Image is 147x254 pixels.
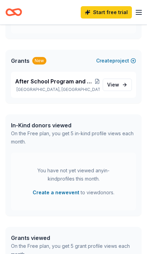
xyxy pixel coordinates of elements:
[33,188,114,197] span: to view donors .
[31,166,116,183] div: You have not yet viewed any in-kind profiles this month.
[33,188,79,197] button: Create a newevent
[15,77,94,85] span: After School Program and Senior Citizen Computer Training, Food Pantry and Giveaways
[5,4,22,20] a: Home
[11,129,136,146] div: On the Free plan, you get 5 in-kind profile views each month.
[81,6,132,19] a: Start free trial
[107,81,119,89] span: View
[103,79,132,91] a: View
[15,87,100,92] p: [GEOGRAPHIC_DATA], [GEOGRAPHIC_DATA]
[11,234,136,242] div: Grants viewed
[11,57,30,65] span: Grants
[32,57,46,65] div: New
[96,57,136,65] button: Createproject
[11,121,136,129] div: In-Kind donors viewed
